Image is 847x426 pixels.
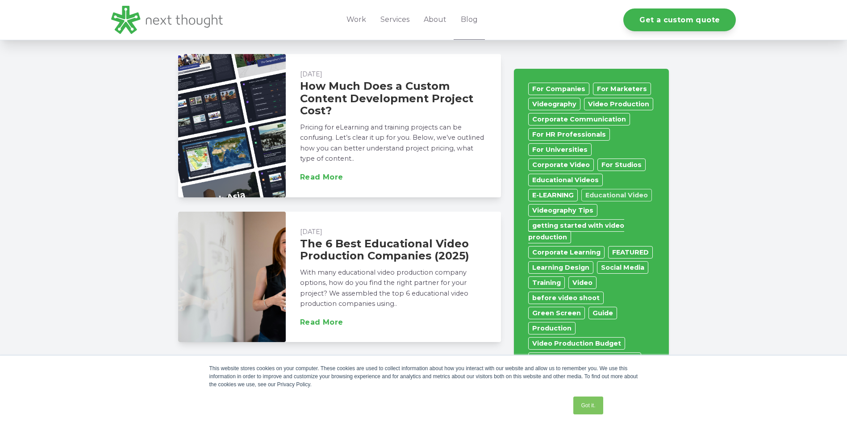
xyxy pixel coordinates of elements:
a: Green Screen [528,307,585,319]
a: Corporate Video [528,159,594,171]
label: [DATE] [300,70,322,78]
a: Video Production [584,98,653,110]
a: For HR Professionals [528,128,610,141]
a: adobe premiere editing tricks [528,352,641,365]
a: before video shoot [528,292,604,304]
a: Read More [300,319,343,326]
a: For Companies [528,83,589,95]
img: LG - NextThought Logo [111,6,223,34]
a: Educational Video [581,189,652,201]
a: Learning Design [528,261,593,274]
img: Custom content development cost [178,54,286,197]
a: Videography Tips [528,204,597,217]
a: For Marketers [593,83,651,95]
a: Corporate Communication [528,113,630,125]
div: This website stores cookies on your computer. These cookies are used to collect information about... [209,364,638,388]
label: [DATE] [300,228,322,236]
a: For Universities [528,143,592,156]
a: Get a custom quote [623,8,736,31]
a: Corporate Learning [528,246,605,259]
a: The 6 Best Educational Video Production Companies (2025) [300,237,469,263]
a: getting started with video production [528,219,624,243]
p: With many educational video production company options, how do you find the right partner for you... [300,267,487,309]
a: Social Media [597,261,648,274]
a: Video [568,276,597,289]
a: How Much Does a Custom Content Development Project Cost? [300,79,473,117]
a: Educational Videos [528,174,603,186]
a: Production [528,322,576,334]
a: Training [528,276,565,289]
a: For Studios [597,159,646,171]
a: Video Production Budget [528,337,625,350]
a: Read More [300,174,343,181]
p: Pricing for eLearning and training projects can be confusing. Let’s clear it up for you. Below, w... [300,122,487,164]
a: Guide [588,307,617,319]
a: E-LEARNING [528,189,578,201]
a: Videography [528,98,580,110]
a: FEATURED [608,246,653,259]
a: Got it. [573,397,603,414]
